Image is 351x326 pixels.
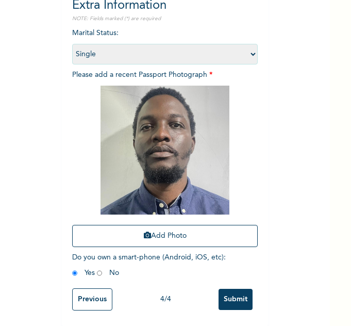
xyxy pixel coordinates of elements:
[72,29,258,58] span: Marital Status :
[72,225,258,247] button: Add Photo
[72,254,226,276] span: Do you own a smart-phone (Android, iOS, etc) : Yes No
[101,86,229,215] img: Crop
[219,289,253,310] input: Submit
[72,288,112,311] input: Previous
[112,294,219,305] div: 4 / 4
[72,71,258,252] span: Please add a recent Passport Photograph
[72,15,258,23] p: NOTE: Fields marked (*) are required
